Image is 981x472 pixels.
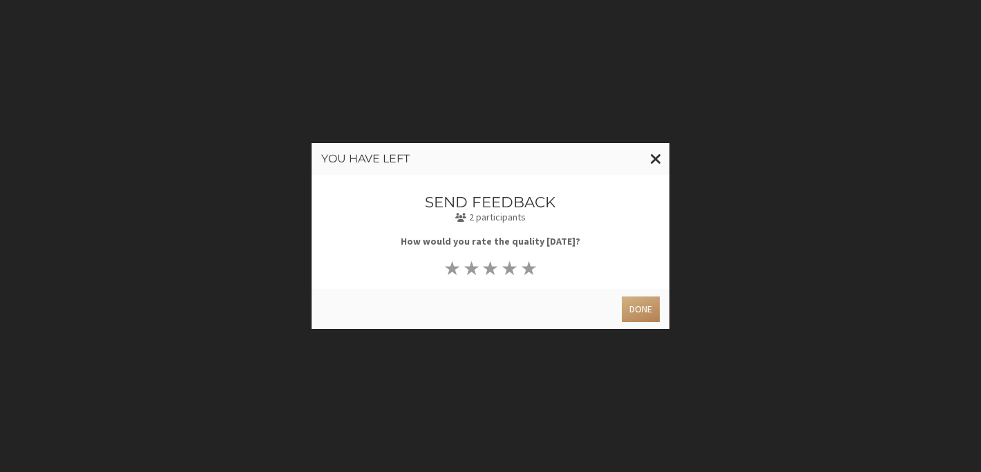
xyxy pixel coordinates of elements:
button: Close modal [642,143,669,175]
button: ★ [500,258,520,278]
h3: You have left [321,153,660,165]
button: ★ [520,258,539,278]
button: ★ [443,258,462,278]
button: Done [622,296,660,322]
button: ★ [461,258,481,278]
p: 2 participants [359,210,623,225]
button: ★ [481,258,500,278]
h3: Send feedback [359,194,623,210]
b: How would you rate the quality [DATE]? [401,235,580,247]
